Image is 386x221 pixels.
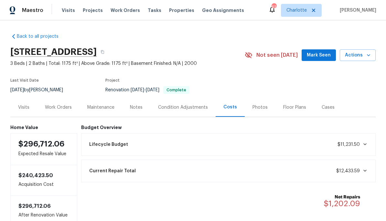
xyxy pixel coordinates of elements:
[22,7,43,14] span: Maestro
[338,142,360,147] span: $11,231.50
[131,88,159,92] span: -
[18,140,65,148] span: $296,712.06
[256,52,298,58] span: Not seen [DATE]
[164,88,189,92] span: Complete
[89,141,128,148] span: Lifecycle Budget
[87,104,114,111] div: Maintenance
[45,104,72,111] div: Work Orders
[286,7,307,14] span: Charlotte
[336,169,360,173] span: $12,433.59
[18,104,29,111] div: Visits
[18,173,53,178] span: $240,423.50
[223,104,237,110] div: Costs
[10,60,245,67] span: 3 Beds | 2 Baths | Total: 1175 ft² | Above Grade: 1175 ft² | Basement Finished: N/A | 2000
[105,88,189,92] span: Renovation
[340,49,376,61] button: Actions
[81,125,376,130] h6: Budget Overview
[10,33,72,40] a: Back to all projects
[10,86,71,94] div: by [PERSON_NAME]
[202,7,244,14] span: Geo Assignments
[169,7,194,14] span: Properties
[10,125,77,130] h6: Home Value
[10,133,77,165] div: Expected Resale Value
[18,204,51,209] span: $296,712.06
[105,78,120,82] span: Project
[111,7,140,14] span: Work Orders
[324,194,360,200] b: Net Repairs
[337,7,376,14] span: [PERSON_NAME]
[131,88,144,92] span: [DATE]
[283,104,306,111] div: Floor Plans
[322,104,335,111] div: Cases
[10,78,39,82] span: Last Visit Date
[148,8,161,13] span: Tasks
[345,51,370,59] span: Actions
[307,51,331,59] span: Mark Seen
[97,46,108,58] button: Copy Address
[10,165,77,196] div: Acquisition Cost
[130,104,143,111] div: Notes
[10,88,24,92] span: [DATE]
[83,7,103,14] span: Projects
[146,88,159,92] span: [DATE]
[89,168,136,174] span: Current Repair Total
[252,104,268,111] div: Photos
[324,200,360,207] span: $1,202.09
[158,104,208,111] div: Condition Adjustments
[302,49,336,61] button: Mark Seen
[62,7,75,14] span: Visits
[272,4,276,10] div: 62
